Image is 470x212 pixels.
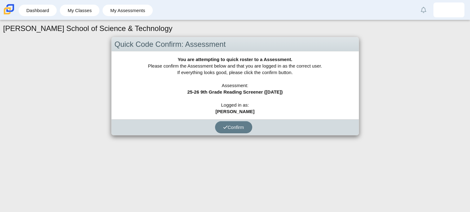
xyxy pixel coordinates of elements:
a: Alerts [417,3,430,17]
a: My Classes [63,5,96,16]
div: Quick Code Confirm: Assessment [112,37,359,52]
div: Please confirm the Assessment below and that you are logged in as the correct user. If everything... [112,51,359,119]
a: aziza.jackson.r7nwgq [433,2,464,17]
img: aziza.jackson.r7nwgq [444,5,454,15]
b: [PERSON_NAME] [216,109,255,114]
b: 25-26 9th Grade Reading Screener ([DATE]) [187,89,283,95]
img: Carmen School of Science & Technology [2,3,15,16]
button: Confirm [215,121,252,133]
h1: [PERSON_NAME] School of Science & Technology [3,23,173,34]
b: You are attempting to quick roster to a Assessment. [178,57,292,62]
a: Dashboard [22,5,54,16]
a: Carmen School of Science & Technology [2,11,15,17]
span: Confirm [223,125,244,130]
a: My Assessments [106,5,150,16]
